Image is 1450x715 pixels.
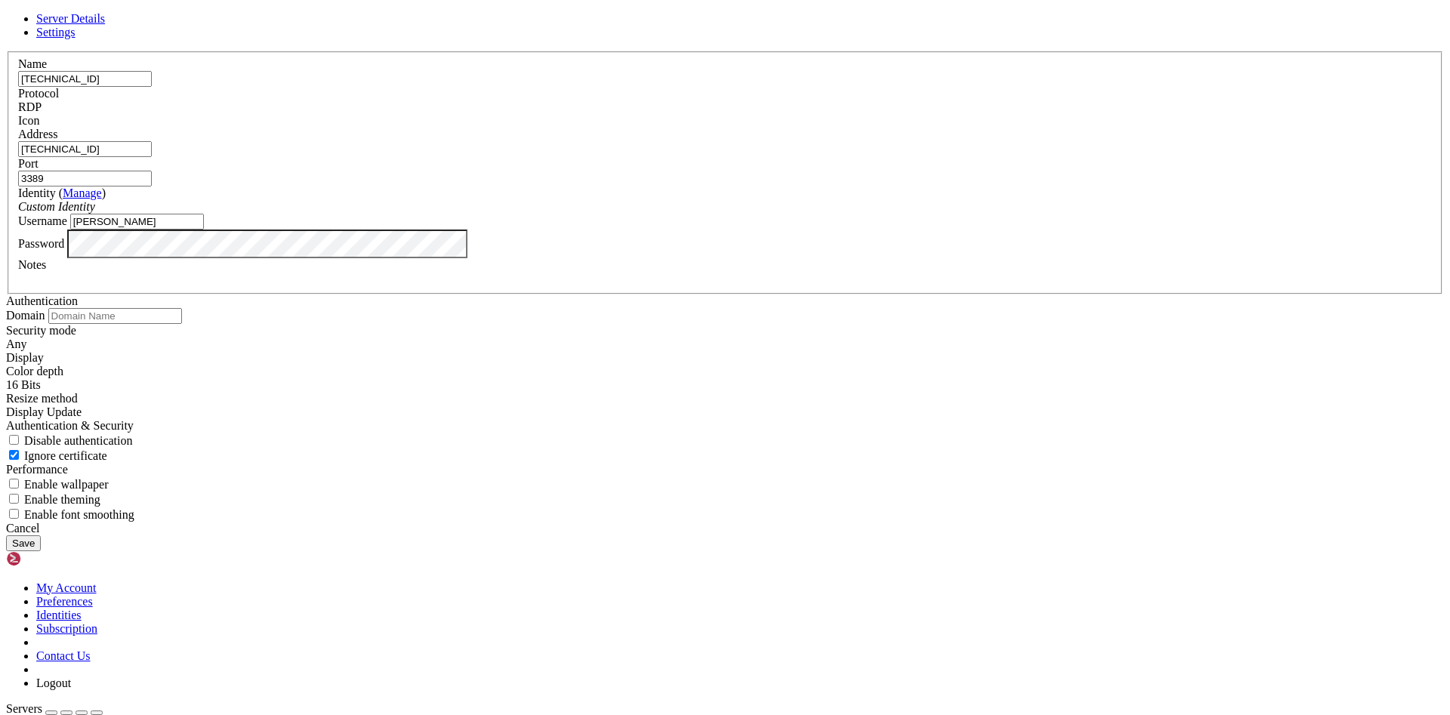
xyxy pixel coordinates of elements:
[18,186,106,199] label: Identity
[18,57,47,70] label: Name
[18,114,39,127] label: Icon
[18,128,57,140] label: Address
[24,508,134,521] span: Enable font smoothing
[9,494,19,504] input: Enable theming
[6,508,134,521] label: If set to true, text will be rendered with smooth edges. Text over RDP is rendered with rough edg...
[6,378,1444,392] div: 16 Bits
[6,419,134,432] label: Authentication & Security
[6,405,82,418] span: Display Update
[36,609,82,621] a: Identities
[59,186,106,199] span: ( )
[18,214,67,227] label: Username
[6,551,93,566] img: Shellngn
[9,450,19,460] input: Ignore certificate
[18,87,59,100] label: Protocol
[24,434,133,447] span: Disable authentication
[6,702,42,715] span: Servers
[24,449,107,462] span: Ignore certificate
[18,258,46,271] label: Notes
[6,522,1444,535] div: Cancel
[18,200,1432,214] div: Custom Identity
[6,535,41,551] button: Save
[6,392,78,405] label: Display Update channel added with RDP 8.1 to signal the server when the client display size has c...
[18,157,39,170] label: Port
[6,702,103,715] a: Servers
[18,141,152,157] input: Host Name or IP
[18,200,95,213] i: Custom Identity
[48,308,182,324] input: Domain Name
[36,12,105,25] a: Server Details
[6,337,1444,351] div: Any
[18,236,64,249] label: Password
[6,351,44,364] label: Display
[24,478,109,491] span: Enable wallpaper
[24,493,100,506] span: Enable theming
[6,294,78,307] label: Authentication
[6,434,133,447] label: If set to true, authentication will be disabled. Note that this refers to authentication that tak...
[63,186,102,199] a: Manage
[6,493,100,506] label: If set to true, enables use of theming of windows and controls.
[36,581,97,594] a: My Account
[18,71,152,87] input: Server Name
[6,324,76,337] label: Security mode
[18,100,1432,114] div: RDP
[36,26,76,39] a: Settings
[6,337,27,350] span: Any
[6,378,41,391] span: 16 Bits
[36,622,97,635] a: Subscription
[9,435,19,445] input: Disable authentication
[70,214,204,230] input: Login Username
[18,100,42,113] span: RDP
[6,463,68,476] label: Performance
[36,676,71,689] a: Logout
[36,595,93,608] a: Preferences
[9,479,19,488] input: Enable wallpaper
[6,405,1444,419] div: Display Update
[6,309,45,322] label: Domain
[9,509,19,519] input: Enable font smoothing
[36,649,91,662] a: Contact Us
[6,365,63,378] label: The color depth to request, in bits-per-pixel.
[6,449,107,462] label: If set to true, the certificate returned by the server will be ignored, even if that certificate ...
[18,171,152,186] input: Port Number
[6,478,109,491] label: If set to true, enables rendering of the desktop wallpaper. By default, wallpaper will be disable...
